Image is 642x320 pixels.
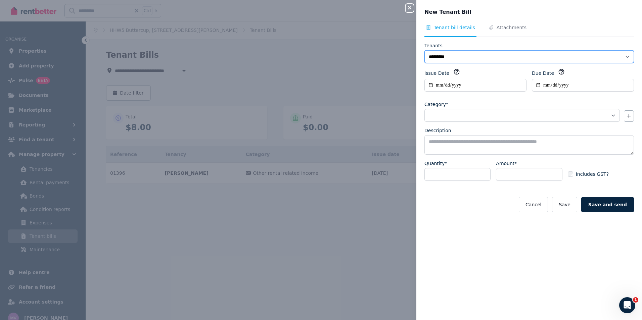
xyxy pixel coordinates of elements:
label: Issue Date [424,70,449,76]
iframe: Intercom live chat [619,297,635,313]
label: Quantity* [424,160,447,167]
button: Save [552,197,577,212]
span: New Tenant Bill [424,8,471,16]
input: Includes GST? [568,171,573,177]
label: Tenants [424,42,443,49]
label: Description [424,127,451,134]
span: Attachments [497,24,526,31]
span: Includes GST? [576,171,609,177]
button: Cancel [519,197,548,212]
label: Category* [424,101,448,108]
button: Save and send [581,197,634,212]
span: 1 [633,297,638,303]
span: Tenant bill details [434,24,475,31]
nav: Tabs [424,24,634,37]
label: Due Date [532,70,554,76]
label: Amount* [496,160,517,167]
